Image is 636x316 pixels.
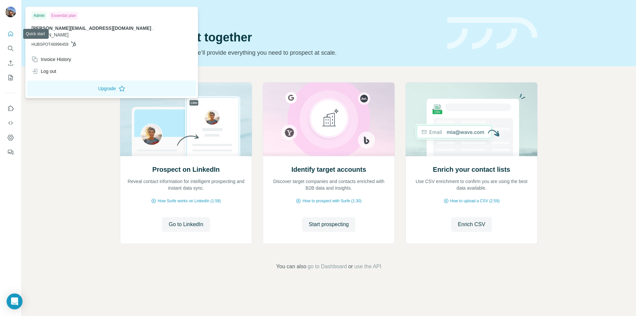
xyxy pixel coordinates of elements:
p: Pick your starting point and we’ll provide everything you need to prospect at scale. [120,48,439,57]
img: Prospect on LinkedIn [120,83,252,156]
div: Essential plan [49,12,78,20]
h2: Enrich your contact lists [433,165,510,174]
span: Enrich CSV [458,221,485,228]
button: go to Dashboard [308,263,347,271]
span: HUBSPOT46996459 [31,41,68,47]
button: Use Surfe API [5,117,16,129]
h2: Prospect on LinkedIn [152,165,220,174]
img: Enrich your contact lists [405,83,538,156]
div: Admin [31,12,47,20]
img: Avatar [5,7,16,17]
button: Dashboard [5,132,16,144]
span: . [153,26,154,31]
img: banner [447,17,538,49]
button: Enrich CSV [451,217,492,232]
img: Identify target accounts [263,83,395,156]
button: Search [5,42,16,54]
span: You can also [276,263,306,271]
div: Quick start [120,12,439,19]
span: How to upload a CSV (2:59) [450,198,500,204]
span: How Surfe works on LinkedIn (1:58) [158,198,221,204]
button: Quick start [5,28,16,40]
p: Use CSV enrichment to confirm you are using the best data available. [412,178,531,191]
div: Open Intercom Messenger [7,293,23,309]
button: Start prospecting [302,217,355,232]
span: [PERSON_NAME][EMAIL_ADDRESS][DOMAIN_NAME] [31,26,151,31]
button: My lists [5,72,16,84]
div: Log out [31,68,56,75]
button: use the API [354,263,381,271]
span: Go to LinkedIn [169,221,203,228]
p: Discover target companies and contacts enriched with B2B data and insights. [270,178,388,191]
button: Go to LinkedIn [162,217,210,232]
div: Invoice History [31,56,71,63]
span: Start prospecting [309,221,349,228]
span: [DOMAIN_NAME] [31,32,69,37]
button: Upgrade [27,81,196,96]
span: or [348,263,353,271]
p: Reveal contact information for intelligent prospecting and instant data sync. [127,178,245,191]
h1: Let’s prospect together [120,31,439,44]
button: Use Surfe on LinkedIn [5,102,16,114]
span: How to prospect with Surfe (1:30) [302,198,361,204]
button: Enrich CSV [5,57,16,69]
h2: Identify target accounts [291,165,366,174]
button: Feedback [5,146,16,158]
